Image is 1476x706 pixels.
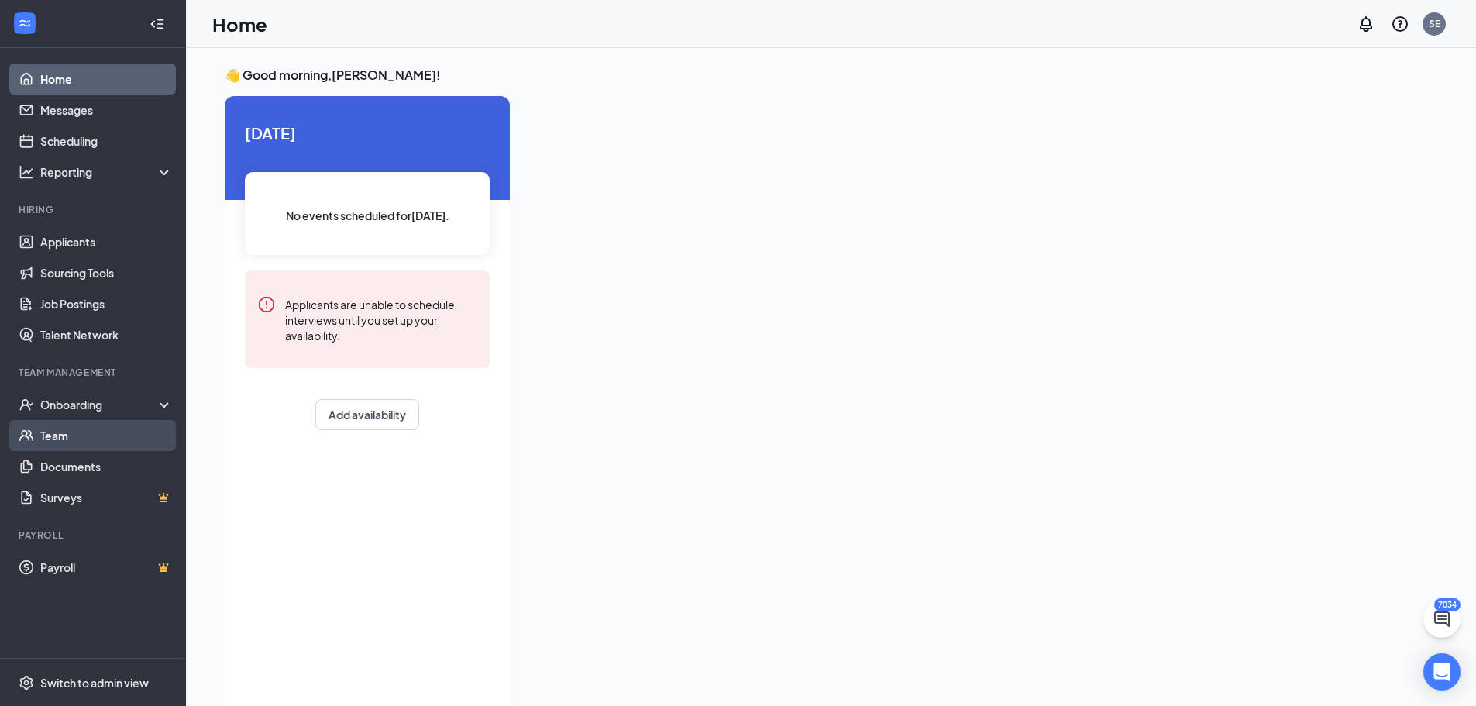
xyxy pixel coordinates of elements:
[19,675,34,691] svg: Settings
[285,295,477,343] div: Applicants are unable to schedule interviews until you set up your availability.
[19,529,170,542] div: Payroll
[40,552,173,583] a: PayrollCrown
[315,399,419,430] button: Add availability
[257,295,276,314] svg: Error
[40,64,173,95] a: Home
[40,675,149,691] div: Switch to admin view
[40,126,173,157] a: Scheduling
[212,11,267,37] h1: Home
[40,226,173,257] a: Applicants
[225,67,1390,84] h3: 👋 Good morning, [PERSON_NAME] !
[1433,610,1451,629] svg: ChatActive
[40,288,173,319] a: Job Postings
[1357,15,1375,33] svg: Notifications
[19,366,170,379] div: Team Management
[40,95,173,126] a: Messages
[40,482,173,513] a: SurveysCrown
[19,203,170,216] div: Hiring
[1429,17,1440,30] div: SE
[1423,653,1461,691] div: Open Intercom Messenger
[40,420,173,451] a: Team
[19,164,34,180] svg: Analysis
[40,319,173,350] a: Talent Network
[17,15,33,31] svg: WorkstreamLogo
[40,451,173,482] a: Documents
[286,207,449,224] span: No events scheduled for [DATE] .
[40,397,160,412] div: Onboarding
[1391,15,1409,33] svg: QuestionInfo
[19,397,34,412] svg: UserCheck
[1423,601,1461,638] button: ChatActive
[40,257,173,288] a: Sourcing Tools
[40,164,174,180] div: Reporting
[1434,598,1461,611] div: 7034
[150,16,165,32] svg: Collapse
[245,121,490,145] span: [DATE]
